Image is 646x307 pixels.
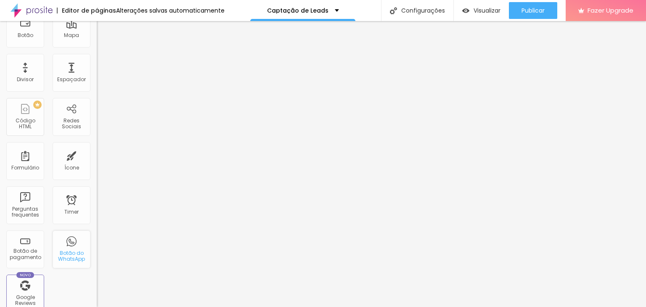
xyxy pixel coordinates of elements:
[17,77,34,82] div: Divisor
[64,32,79,38] div: Mapa
[8,206,42,218] div: Perguntas frequentes
[55,250,88,262] div: Botão do WhatsApp
[454,2,509,19] button: Visualizar
[8,248,42,260] div: Botão de pagamento
[64,165,79,171] div: Ícone
[97,21,646,307] iframe: Editor
[57,77,86,82] div: Espaçador
[8,294,42,307] div: Google Reviews
[267,8,328,13] p: Captação de Leads
[509,2,557,19] button: Publicar
[116,8,225,13] div: Alterações salvas automaticamente
[462,7,469,14] img: view-1.svg
[390,7,397,14] img: Icone
[588,7,633,14] span: Fazer Upgrade
[64,209,79,215] div: Timer
[522,7,545,14] span: Publicar
[8,118,42,130] div: Código HTML
[18,32,33,38] div: Botão
[474,7,500,14] span: Visualizar
[55,118,88,130] div: Redes Sociais
[57,8,116,13] div: Editor de páginas
[11,165,39,171] div: Formulário
[16,272,34,278] div: Novo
